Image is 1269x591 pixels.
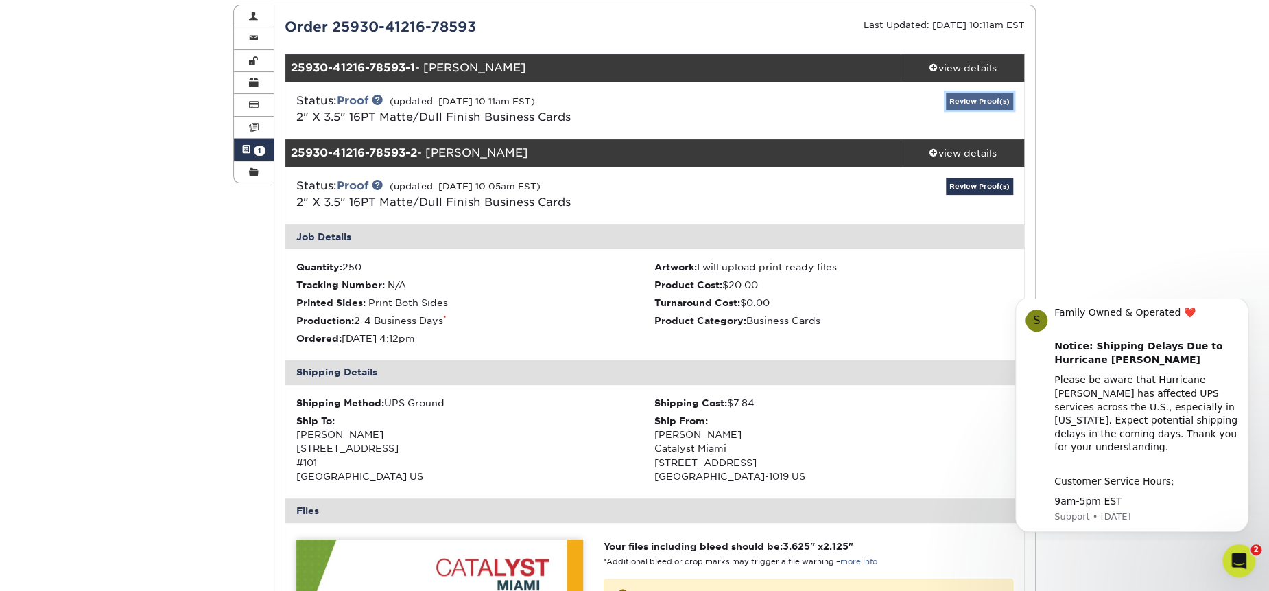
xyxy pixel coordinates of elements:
[22,303,214,397] div: Once approved, the order will be submitted to production shortly. Please let us know if you have ...
[39,8,61,30] img: Profile image for Erica
[43,450,54,461] button: Emoji picker
[901,146,1024,160] div: view details
[286,93,778,126] div: Status:
[285,54,901,82] div: - [PERSON_NAME]
[286,178,778,211] div: Status:
[654,260,1013,274] li: I will upload print ready files.
[337,94,368,107] a: Proof
[296,332,655,345] li: [DATE] 4:12pm
[67,7,156,17] h1: [PERSON_NAME]
[32,210,112,221] a: [DOMAIN_NAME]
[291,146,417,159] strong: 25930-41216-78593-2
[12,421,263,444] textarea: Message…
[9,5,35,32] button: go back
[654,415,708,426] strong: Ship From:
[823,541,849,552] span: 2.125
[87,450,98,461] button: Start recording
[296,414,655,484] div: [PERSON_NAME] [STREET_ADDRESS] #101 [GEOGRAPHIC_DATA] US
[654,279,722,290] strong: Product Cost:
[22,371,210,396] i: You will receive a copy of this message by email
[337,179,368,192] a: Proof
[21,450,32,461] button: Upload attachment
[654,397,727,408] strong: Shipping Cost:
[864,20,1025,30] small: Last Updated: [DATE] 10:11am EST
[783,541,810,552] span: 3.625
[1222,544,1255,577] iframe: Intercom live chat
[60,196,244,210] div: 9am-5pm EST
[296,415,335,426] strong: Ship To:
[296,111,571,124] a: 2" X 3.5" 16PT Matte/Dull Finish Business Cards
[22,408,130,417] div: [PERSON_NAME] • 1h ago
[285,360,1025,384] div: Shipping Details
[946,178,1013,195] a: Review Proof(s)
[241,5,265,30] div: Close
[296,279,385,290] strong: Tracking Number:
[296,314,655,327] li: 2-4 Business Days
[654,278,1013,292] li: $20.00
[654,297,740,308] strong: Turnaround Cost:
[654,262,697,273] strong: Artwork:
[296,315,354,326] strong: Production:
[67,17,165,31] p: Active in the last 15m
[285,224,1025,249] div: Job Details
[274,16,655,37] div: Order 25930-41216-78593
[22,196,214,277] div: At your convenience, please return to and log in to your account. From there, go to Account > Act...
[234,444,257,466] button: Send a message…
[604,557,877,566] small: *Additional bleed or crop marks may trigger a file warning –
[654,414,1013,484] div: [PERSON_NAME] Catalyst Miami [STREET_ADDRESS] [GEOGRAPHIC_DATA]-1019 US
[901,139,1024,167] a: view details
[390,181,541,192] small: (updated: [DATE] 10:05am EST)
[654,296,1013,310] li: $0.00
[654,314,1013,327] li: Business Cards
[946,93,1013,110] a: Review Proof(s)
[31,11,53,33] div: Profile image for Support
[60,8,244,210] div: Message content
[60,75,244,169] div: Please be aware that Hurricane [PERSON_NAME] has affected UPS services across the U.S., especiall...
[234,139,274,161] a: 1
[215,5,241,32] button: Home
[22,34,214,74] div: Thank you for placing your print order with Primoprint. Our Processing team shared these notes wi...
[65,450,76,461] button: Gif picker
[60,42,228,67] b: Notice: Shipping Delays Due to Hurricane [PERSON_NAME]
[296,262,342,273] strong: Quantity:
[654,315,746,326] strong: Product Category:
[296,297,366,308] strong: Printed Sides:
[60,212,244,224] p: Message from Support, sent 51w ago
[654,396,1013,410] div: $7.84
[285,139,901,167] div: - [PERSON_NAME]
[901,54,1024,82] a: view details
[296,396,655,410] div: UPS Ground
[291,61,415,74] strong: 25930-41216-78593-1
[254,146,265,156] span: 1
[995,299,1269,540] iframe: Intercom notifications message
[1250,544,1261,555] span: 2
[296,260,655,274] li: 250
[296,333,342,344] strong: Ordered:
[388,279,406,290] span: N/A
[296,196,571,209] a: 2" X 3.5" 16PT Matte/Dull Finish Business Cards
[390,96,535,106] small: (updated: [DATE] 10:11am EST)
[840,557,877,566] a: more info
[368,297,448,308] span: Print Both Sides
[60,8,244,34] div: Family Owned & Operated ❤️ ​
[22,102,214,169] div: "I made the requested changes to your Master file. Please check all text carefully and let me kno...
[285,498,1025,523] div: Files
[296,397,384,408] strong: Shipping Method:
[604,541,853,552] strong: Your files including bleed should be: " x "
[901,61,1024,75] div: view details
[60,176,244,190] div: Customer Service Hours;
